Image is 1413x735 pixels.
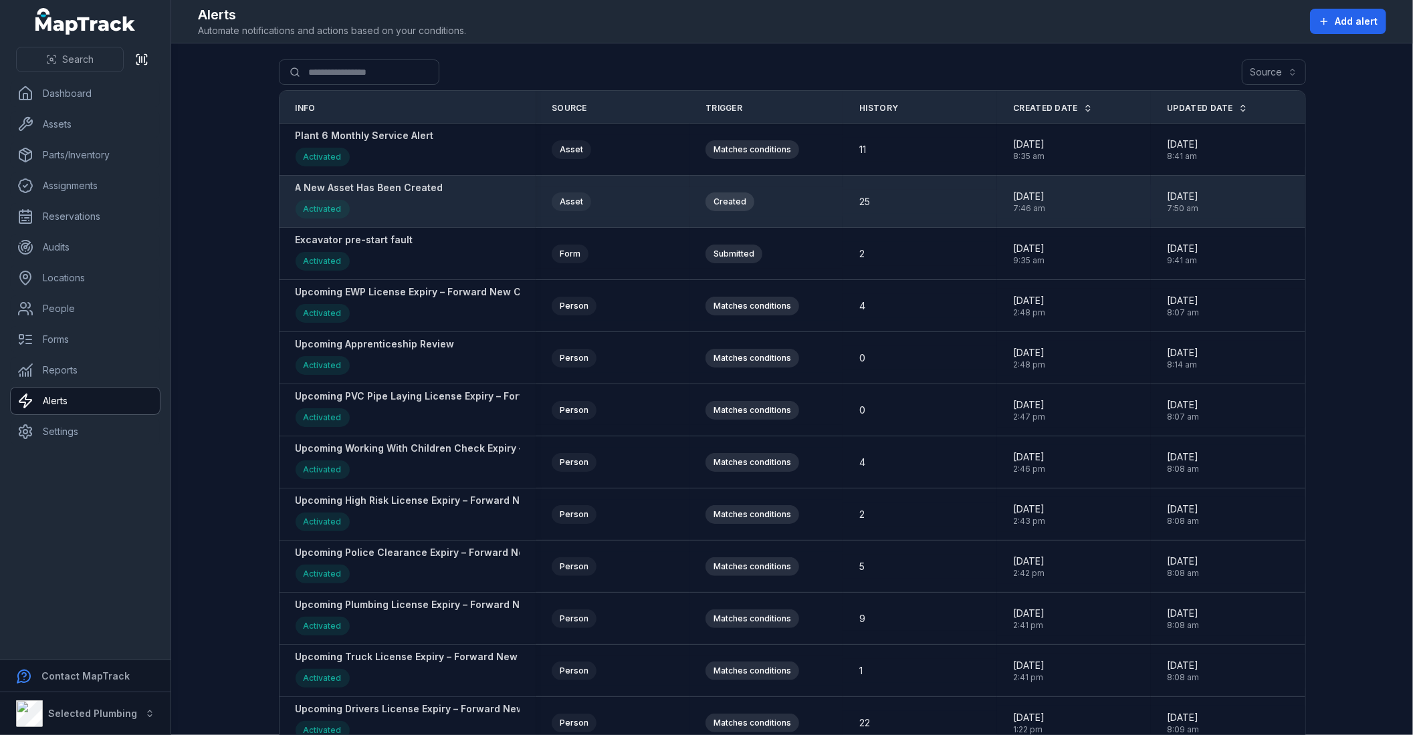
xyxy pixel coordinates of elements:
[296,494,915,507] strong: Upcoming High Risk License Expiry – Forward New Copy To [EMAIL_ADDRESS][DOMAIN_NAME] (Front & Bac...
[1167,659,1199,672] span: [DATE]
[11,234,160,261] a: Audits
[1242,59,1306,85] button: Source
[48,708,137,719] strong: Selected Plumbing
[11,265,160,291] a: Locations
[705,453,799,472] div: Matches conditions
[296,546,914,587] a: Upcoming Police Clearance Expiry – Forward New Copy To [EMAIL_ADDRESS][DOMAIN_NAME] (Front & Back...
[1013,242,1045,255] span: [DATE]
[1167,555,1199,568] span: [DATE]
[296,233,413,247] strong: Excavator pre-start fault
[1013,346,1045,370] time: 8/18/2025, 2:48:20 PM
[296,103,316,114] span: Info
[859,404,865,417] span: 0
[11,326,160,353] a: Forms
[1167,398,1199,422] time: 9/11/2025, 8:07:42 AM
[705,140,799,159] div: Matches conditions
[1013,659,1045,683] time: 8/18/2025, 2:41:05 PM
[1013,294,1045,318] time: 8/18/2025, 2:48:55 PM
[296,669,350,688] div: Activated
[552,453,596,472] div: Person
[296,408,350,427] div: Activated
[1013,464,1045,474] span: 2:46 pm
[1167,294,1199,318] time: 9/11/2025, 8:07:09 AM
[1167,255,1198,266] span: 9:41 am
[552,245,588,263] div: Form
[859,664,863,678] span: 1
[296,337,455,378] a: Upcoming Apprenticeship ReviewActivated
[1167,724,1199,735] span: 8:09 am
[198,24,466,37] span: Automate notifications and actions based on your conditions.
[1013,607,1045,620] span: [DATE]
[11,172,160,199] a: Assignments
[705,714,799,732] div: Matches conditions
[11,203,160,230] a: Reservations
[1310,9,1386,34] button: Add alert
[552,192,591,211] div: Asset
[296,565,350,583] div: Activated
[1013,711,1045,724] span: [DATE]
[859,143,866,156] span: 11
[705,349,799,367] div: Matches conditions
[16,47,124,72] button: Search
[11,80,160,107] a: Dashboard
[296,650,899,664] strong: Upcoming Truck License Expiry – Forward New Copy To [EMAIL_ADDRESS][DOMAIN_NAME] (Front & Back se...
[11,295,160,322] a: People
[705,401,799,420] div: Matches conditions
[11,111,160,138] a: Assets
[296,546,914,559] strong: Upcoming Police Clearance Expiry – Forward New Copy To [EMAIL_ADDRESS][DOMAIN_NAME] (Front & Back...
[552,609,596,628] div: Person
[296,494,915,535] a: Upcoming High Risk License Expiry – Forward New Copy To [EMAIL_ADDRESS][DOMAIN_NAME] (Front & Bac...
[1013,307,1045,318] span: 2:48 pm
[296,617,350,635] div: Activated
[552,349,596,367] div: Person
[1167,203,1198,214] span: 7:50 am
[1167,659,1199,683] time: 9/11/2025, 8:08:56 AM
[296,129,434,142] strong: Plant 6 Monthly Service Alert
[1013,294,1045,307] span: [DATE]
[552,297,596,315] div: Person
[1167,294,1199,307] span: [DATE]
[296,200,350,218] div: Activated
[296,252,350,271] div: Activated
[1013,555,1045,579] time: 8/18/2025, 2:42:45 PM
[552,557,596,576] div: Person
[552,401,596,420] div: Person
[296,129,434,170] a: Plant 6 Monthly Service AlertActivated
[296,181,443,194] strong: A New Asset Has Been Created
[859,456,865,469] span: 4
[1167,190,1198,203] span: [DATE]
[1167,398,1199,412] span: [DATE]
[859,716,870,730] span: 22
[859,560,865,573] span: 5
[296,285,893,299] strong: Upcoming EWP License Expiry – Forward New Copy To [EMAIL_ADDRESS][DOMAIN_NAME] (Front & Back sepa...
[552,505,596,524] div: Person
[1013,450,1045,474] time: 8/18/2025, 2:46:07 PM
[296,304,350,323] div: Activated
[1013,412,1045,422] span: 2:47 pm
[296,181,443,222] a: A New Asset Has Been CreatedActivated
[1167,242,1198,266] time: 8/20/2025, 9:41:10 AM
[1167,607,1199,620] span: [DATE]
[1167,620,1199,631] span: 8:08 am
[1013,203,1045,214] span: 7:46 am
[1167,568,1199,579] span: 8:08 am
[1013,359,1045,370] span: 2:48 pm
[1013,255,1045,266] span: 9:35 am
[296,285,893,326] a: Upcoming EWP License Expiry – Forward New Copy To [EMAIL_ADDRESS][DOMAIN_NAME] (Front & Back sepa...
[41,670,130,682] strong: Contact MapTrack
[552,661,596,680] div: Person
[1013,190,1045,203] span: [DATE]
[296,390,949,430] a: Upcoming PVC Pipe Laying License Expiry – Forward New Copy To [EMAIL_ADDRESS][DOMAIN_NAME] (Front...
[296,148,350,166] div: Activated
[1013,724,1045,735] span: 1:22 pm
[1335,15,1378,28] span: Add alert
[11,357,160,384] a: Reports
[1013,151,1045,162] span: 8:35 am
[198,5,466,24] h2: Alerts
[11,142,160,168] a: Parts/Inventory
[1167,138,1198,162] time: 9/18/2025, 8:41:02 AM
[296,337,455,351] strong: Upcoming Apprenticeship Review
[1013,103,1093,114] a: Created Date
[296,460,350,479] div: Activated
[859,351,865,365] span: 0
